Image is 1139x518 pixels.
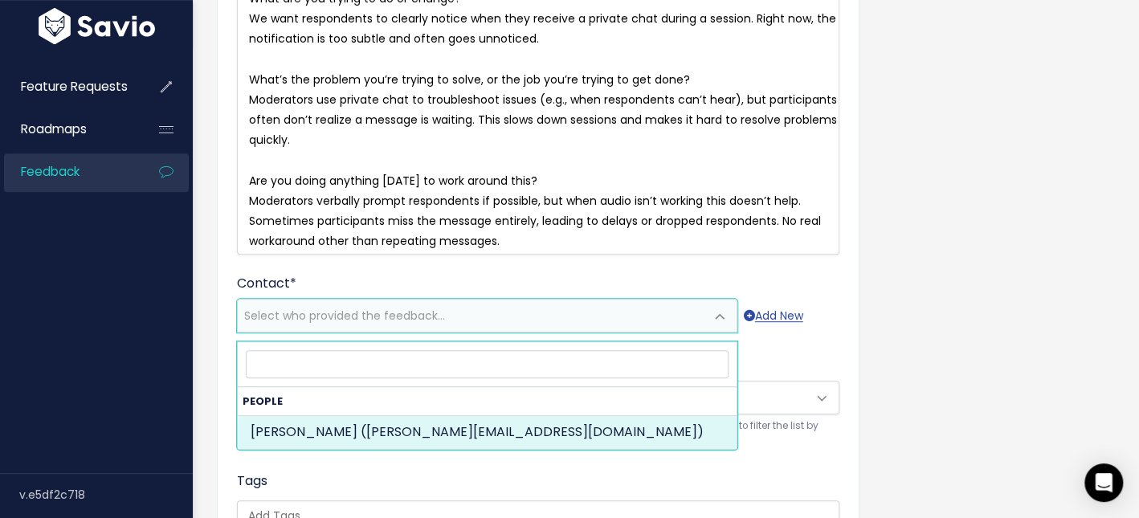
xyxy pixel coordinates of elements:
span: What’s the problem you’re trying to solve, or the job you’re trying to get done? [249,71,690,88]
a: Roadmaps [4,111,133,148]
label: Contact [237,274,296,293]
span: Moderators use private chat to troubleshoot issues (e.g., when respondents can’t hear), but parti... [249,92,840,148]
span: Moderators verbally prompt respondents if possible, but when audio isn’t working this doesn’t hel... [249,193,824,249]
span: Feedback [21,163,80,180]
span: Roadmaps [21,120,87,137]
li: People [238,387,737,449]
span: [PERSON_NAME] ([PERSON_NAME][EMAIL_ADDRESS][DOMAIN_NAME]) [251,422,704,441]
span: We want respondents to clearly notice when they receive a private chat during a session. Right no... [249,10,839,47]
div: Open Intercom Messenger [1084,463,1123,502]
a: Feedback [4,153,133,190]
img: logo-white.9d6f32f41409.svg [35,8,159,44]
label: Tags [237,471,267,491]
div: v.e5df2c718 [19,474,193,516]
span: Are you doing anything [DATE] to work around this? [249,173,537,189]
span: Select who provided the feedback... [244,308,445,324]
a: Feature Requests [4,68,133,105]
span: Feature Requests [21,78,128,95]
a: Add New [744,306,803,326]
span: People [243,394,283,408]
